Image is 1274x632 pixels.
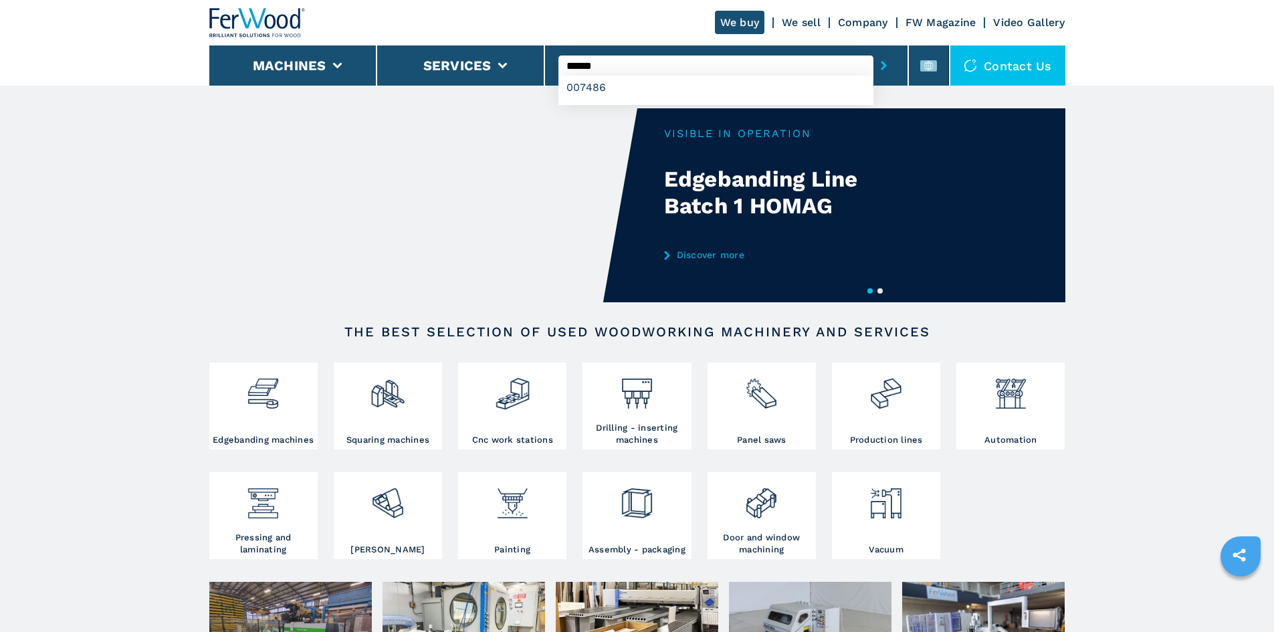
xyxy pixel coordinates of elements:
h3: Production lines [850,434,923,446]
img: squadratrici_2.png [370,366,405,411]
h3: Drilling - inserting machines [586,422,687,446]
a: Panel saws [708,362,816,449]
img: foratrici_inseritrici_2.png [619,366,655,411]
a: We buy [715,11,765,34]
img: levigatrici_2.png [370,476,405,521]
img: sezionatrici_2.png [744,366,779,411]
a: Drilling - inserting machines [582,362,691,449]
button: submit-button [873,50,894,81]
h2: The best selection of used woodworking machinery and services [252,324,1023,340]
a: sharethis [1223,538,1256,572]
a: Discover more [664,249,926,260]
img: pressa-strettoia.png [245,476,281,521]
h3: Vacuum [869,544,904,556]
button: Machines [253,58,326,74]
h3: Door and window machining [711,532,813,556]
a: Painting [458,472,566,559]
img: Contact us [964,59,977,72]
a: Company [838,16,888,29]
button: Services [423,58,492,74]
a: Pressing and laminating [209,472,318,559]
a: [PERSON_NAME] [334,472,442,559]
video: Your browser does not support the video tag. [209,108,637,302]
img: automazione.png [993,366,1029,411]
img: centro_di_lavoro_cnc_2.png [495,366,530,411]
h3: Automation [984,434,1037,446]
a: Assembly - packaging [582,472,691,559]
img: aspirazione_1.png [868,476,904,521]
div: 007486 [558,76,873,100]
div: Contact us [950,45,1065,86]
h3: Squaring machines [346,434,429,446]
h3: Assembly - packaging [589,544,685,556]
h3: Pressing and laminating [213,532,314,556]
img: lavorazione_porte_finestre_2.png [744,476,779,521]
img: montaggio_imballaggio_2.png [619,476,655,521]
a: Squaring machines [334,362,442,449]
h3: Painting [494,544,530,556]
img: verniciatura_1.png [495,476,530,521]
h3: [PERSON_NAME] [350,544,425,556]
button: 2 [877,288,883,294]
img: bordatrici_1.png [245,366,281,411]
a: Door and window machining [708,472,816,559]
a: Vacuum [832,472,940,559]
img: Ferwood [209,8,306,37]
a: Automation [956,362,1065,449]
img: linee_di_produzione_2.png [868,366,904,411]
a: Video Gallery [993,16,1065,29]
a: Cnc work stations [458,362,566,449]
a: Production lines [832,362,940,449]
h3: Panel saws [737,434,786,446]
a: We sell [782,16,821,29]
button: 1 [867,288,873,294]
a: Edgebanding machines [209,362,318,449]
h3: Edgebanding machines [213,434,314,446]
a: FW Magazine [906,16,976,29]
h3: Cnc work stations [472,434,553,446]
iframe: Chat [1217,572,1264,622]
